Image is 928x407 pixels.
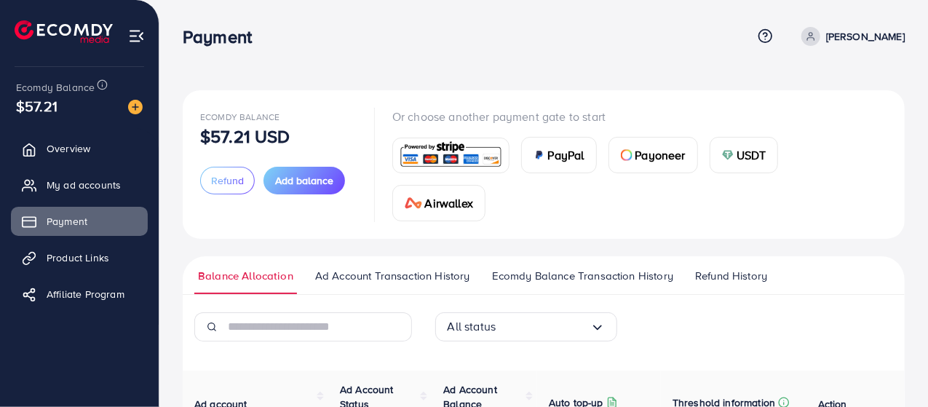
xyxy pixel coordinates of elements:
span: Payoneer [635,146,686,164]
span: PayPal [548,146,584,164]
img: card [534,149,545,161]
a: My ad accounts [11,170,148,199]
span: Refund History [695,268,767,284]
img: menu [128,28,145,44]
a: Payment [11,207,148,236]
span: Ecomdy Balance [16,80,95,95]
span: Payment [47,214,87,229]
a: [PERSON_NAME] [796,27,905,46]
span: Refund [211,173,244,188]
img: card [397,140,504,171]
span: Overview [47,141,90,156]
a: card [392,138,509,173]
span: USDT [737,146,766,164]
button: Refund [200,167,255,194]
input: Search for option [496,315,590,338]
p: $57.21 USD [200,127,290,145]
a: Overview [11,134,148,163]
span: My ad accounts [47,178,121,192]
a: cardAirwallex [392,185,485,221]
span: Ad Account Transaction History [315,268,470,284]
span: $57.21 [16,95,57,116]
p: [PERSON_NAME] [826,28,905,45]
a: cardUSDT [710,137,779,173]
a: cardPayPal [521,137,597,173]
span: Balance Allocation [198,268,293,284]
span: Ecomdy Balance Transaction History [492,268,673,284]
span: Affiliate Program [47,287,124,301]
a: Affiliate Program [11,280,148,309]
h3: Payment [183,26,263,47]
button: Add balance [263,167,345,194]
span: Ecomdy Balance [200,111,279,123]
img: card [405,197,422,209]
a: cardPayoneer [608,137,698,173]
img: logo [15,20,113,43]
img: image [128,100,143,114]
img: card [621,149,632,161]
span: Airwallex [425,194,473,212]
div: Search for option [435,312,617,341]
span: Product Links [47,250,109,265]
span: Add balance [275,173,333,188]
p: Or choose another payment gate to start [392,108,887,125]
span: All status [448,315,496,338]
a: Product Links [11,243,148,272]
img: card [722,149,734,161]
